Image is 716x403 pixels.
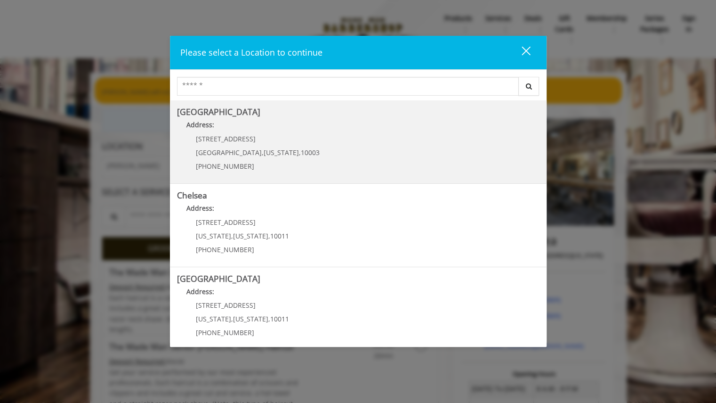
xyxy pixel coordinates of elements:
[270,231,289,240] span: 10011
[177,273,260,284] b: [GEOGRAPHIC_DATA]
[196,301,256,310] span: [STREET_ADDRESS]
[186,287,214,296] b: Address:
[196,328,254,337] span: [PHONE_NUMBER]
[523,83,534,90] i: Search button
[233,314,268,323] span: [US_STATE]
[196,134,256,143] span: [STREET_ADDRESS]
[231,231,233,240] span: ,
[196,314,231,323] span: [US_STATE]
[177,189,207,201] b: Chelsea
[231,314,233,323] span: ,
[511,46,530,60] div: close dialog
[177,77,519,96] input: Search Center
[504,43,536,62] button: close dialog
[268,231,270,240] span: ,
[186,204,214,213] b: Address:
[262,148,264,157] span: ,
[180,47,322,58] span: Please select a Location to continue
[268,314,270,323] span: ,
[270,314,289,323] span: 10011
[196,245,254,254] span: [PHONE_NUMBER]
[233,231,268,240] span: [US_STATE]
[264,148,299,157] span: [US_STATE]
[186,120,214,129] b: Address:
[196,218,256,227] span: [STREET_ADDRESS]
[196,148,262,157] span: [GEOGRAPHIC_DATA]
[177,77,539,100] div: Center Select
[196,231,231,240] span: [US_STATE]
[301,148,320,157] span: 10003
[196,162,254,171] span: [PHONE_NUMBER]
[299,148,301,157] span: ,
[177,106,260,117] b: [GEOGRAPHIC_DATA]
